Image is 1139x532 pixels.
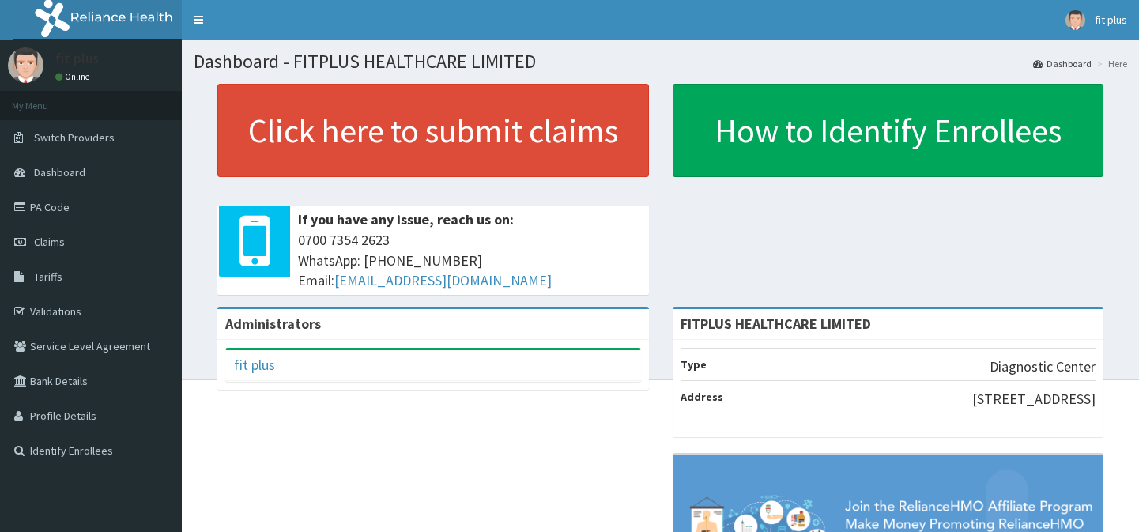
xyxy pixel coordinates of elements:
strong: FITPLUS HEALTHCARE LIMITED [681,315,871,333]
a: Dashboard [1033,57,1092,70]
b: Administrators [225,315,321,333]
li: Here [1093,57,1127,70]
span: Switch Providers [34,130,115,145]
a: Online [55,71,93,82]
a: How to Identify Enrollees [673,84,1104,177]
a: Click here to submit claims [217,84,649,177]
p: fit plus [55,51,99,66]
p: [STREET_ADDRESS] [972,389,1096,409]
img: User Image [8,47,43,83]
img: User Image [1065,10,1085,30]
a: fit plus [234,356,275,374]
span: 0700 7354 2623 WhatsApp: [PHONE_NUMBER] Email: [298,230,641,291]
p: Diagnostic Center [990,357,1096,377]
span: fit plus [1095,13,1127,27]
span: Dashboard [34,165,85,179]
span: Claims [34,235,65,249]
span: Tariffs [34,270,62,284]
h1: Dashboard - FITPLUS HEALTHCARE LIMITED [194,51,1127,72]
b: Address [681,390,723,404]
a: [EMAIL_ADDRESS][DOMAIN_NAME] [334,271,552,289]
b: Type [681,357,707,372]
b: If you have any issue, reach us on: [298,210,514,228]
